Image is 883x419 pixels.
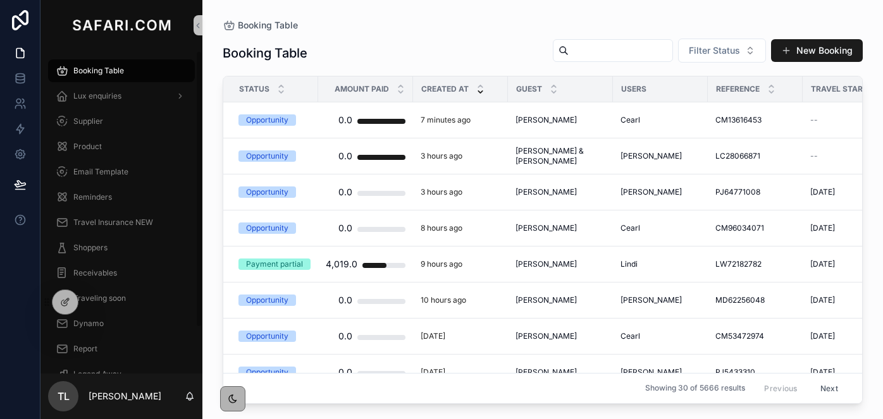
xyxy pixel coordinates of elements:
[715,367,755,377] span: PJ5433310
[421,84,469,94] span: Created at
[73,217,153,228] span: Travel Insurance NEW
[621,187,700,197] a: [PERSON_NAME]
[89,390,161,403] p: [PERSON_NAME]
[338,216,352,241] div: 0.0
[73,293,126,303] span: Traveling soon
[715,223,795,233] a: CM96034071
[48,337,195,360] a: Report
[73,268,117,278] span: Receivables
[326,360,405,385] a: 0.0
[715,115,795,125] a: CM13616453
[516,187,605,197] a: [PERSON_NAME]
[70,15,173,35] img: App logo
[421,259,500,269] a: 9 hours ago
[338,324,352,349] div: 0.0
[326,252,405,277] a: 4,019.0
[48,59,195,82] a: Booking Table
[246,295,288,306] div: Opportunity
[58,389,70,404] span: TL
[48,161,195,183] a: Email Template
[715,115,762,125] span: CM13616453
[326,324,405,349] a: 0.0
[73,91,121,101] span: Lux enquiries
[73,319,104,329] span: Dynamo
[48,110,195,133] a: Supplier
[812,379,847,398] button: Next
[238,150,311,162] a: Opportunity
[335,84,389,94] span: Amount Paid
[421,295,466,305] p: 10 hours ago
[421,223,500,233] a: 8 hours ago
[810,151,818,161] span: --
[246,258,303,270] div: Payment partial
[246,222,288,234] div: Opportunity
[810,187,835,197] span: [DATE]
[621,115,640,125] span: Cearl
[811,84,873,94] span: Travel Starts
[421,331,445,341] p: [DATE]
[516,223,577,233] span: [PERSON_NAME]
[48,135,195,158] a: Product
[73,192,112,202] span: Reminders
[715,331,795,341] a: CM53472974
[421,151,462,161] p: 3 hours ago
[678,39,766,63] button: Select Button
[715,259,795,269] a: LW72182782
[716,84,760,94] span: Reference
[238,258,311,270] a: Payment partial
[338,288,352,313] div: 0.0
[715,151,760,161] span: LC28066871
[810,223,835,233] span: [DATE]
[645,384,745,394] span: Showing 30 of 5666 results
[246,114,288,126] div: Opportunity
[238,295,311,306] a: Opportunity
[246,150,288,162] div: Opportunity
[73,344,97,354] span: Report
[516,223,605,233] a: [PERSON_NAME]
[621,295,682,305] span: [PERSON_NAME]
[48,363,195,386] a: Legend Away
[246,331,288,342] div: Opportunity
[516,367,577,377] span: [PERSON_NAME]
[516,259,577,269] span: [PERSON_NAME]
[238,186,311,198] a: Opportunity
[421,367,445,377] p: [DATE]
[238,222,311,234] a: Opportunity
[621,223,700,233] a: Cearl
[238,367,311,378] a: Opportunity
[715,295,795,305] a: MD62256048
[621,331,700,341] a: Cearl
[516,84,542,94] span: Guest
[326,143,405,169] a: 0.0
[238,114,311,126] a: Opportunity
[421,367,500,377] a: [DATE]
[73,116,103,126] span: Supplier
[421,151,500,161] a: 3 hours ago
[516,115,605,125] a: [PERSON_NAME]
[621,259,700,269] a: Lindi
[810,331,835,341] span: [DATE]
[421,115,500,125] a: 7 minutes ago
[326,288,405,313] a: 0.0
[516,295,605,305] a: [PERSON_NAME]
[621,295,700,305] a: [PERSON_NAME]
[238,19,298,32] span: Booking Table
[516,367,605,377] a: [PERSON_NAME]
[246,367,288,378] div: Opportunity
[48,262,195,284] a: Receivables
[223,44,307,62] h1: Booking Table
[621,367,700,377] a: [PERSON_NAME]
[338,360,352,385] div: 0.0
[73,243,108,253] span: Shoppers
[223,19,298,32] a: Booking Table
[326,252,357,277] div: 4,019.0
[421,259,462,269] p: 9 hours ago
[421,223,462,233] p: 8 hours ago
[516,295,577,305] span: [PERSON_NAME]
[621,187,682,197] span: [PERSON_NAME]
[516,331,605,341] a: [PERSON_NAME]
[621,151,682,161] span: [PERSON_NAME]
[516,146,605,166] a: [PERSON_NAME] & [PERSON_NAME]
[621,115,700,125] a: Cearl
